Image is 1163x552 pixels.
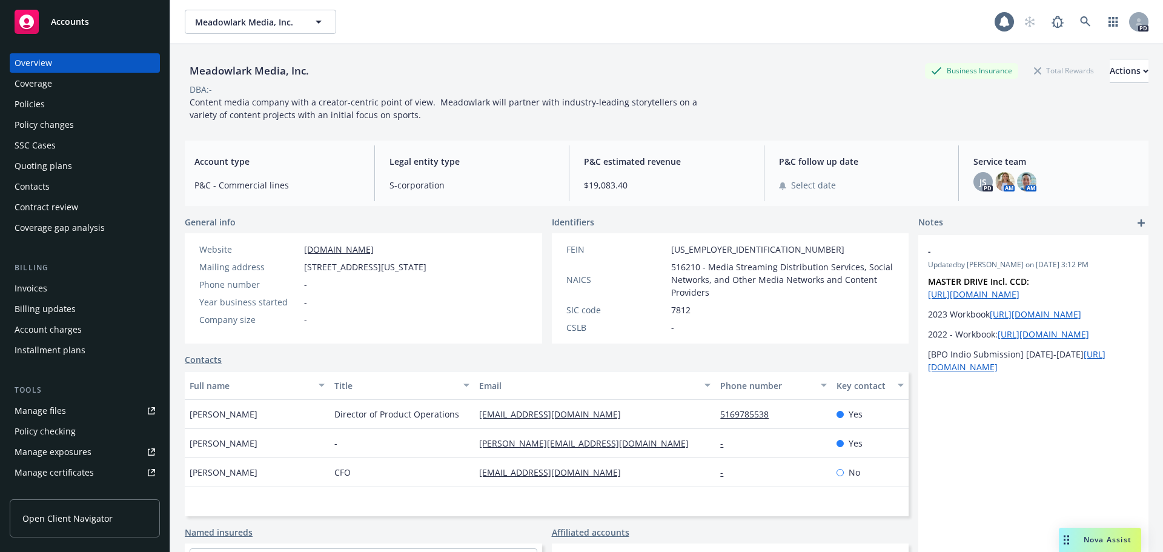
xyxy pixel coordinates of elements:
[1059,528,1141,552] button: Nova Assist
[479,467,631,478] a: [EMAIL_ADDRESS][DOMAIN_NAME]
[15,320,82,339] div: Account charges
[479,408,631,420] a: [EMAIL_ADDRESS][DOMAIN_NAME]
[334,408,459,421] span: Director of Product Operations
[849,437,863,450] span: Yes
[1084,534,1132,545] span: Nova Assist
[584,155,749,168] span: P&C estimated revenue
[566,243,666,256] div: FEIN
[15,115,74,135] div: Policy changes
[566,321,666,334] div: CSLB
[199,243,299,256] div: Website
[185,526,253,539] a: Named insureds
[928,328,1139,341] p: 2022 - Workbook:
[1059,528,1074,552] div: Drag to move
[15,53,52,73] div: Overview
[304,296,307,308] span: -
[720,437,733,449] a: -
[552,526,629,539] a: Affiliated accounts
[330,371,474,400] button: Title
[715,371,831,400] button: Phone number
[304,278,307,291] span: -
[10,341,160,360] a: Installment plans
[1017,172,1036,191] img: photo
[928,288,1019,300] a: [URL][DOMAIN_NAME]
[15,95,45,114] div: Policies
[995,172,1015,191] img: photo
[199,261,299,273] div: Mailing address
[584,179,749,191] span: $19,083.40
[190,379,311,392] div: Full name
[334,379,456,392] div: Title
[566,304,666,316] div: SIC code
[479,437,698,449] a: [PERSON_NAME][EMAIL_ADDRESS][DOMAIN_NAME]
[304,261,426,273] span: [STREET_ADDRESS][US_STATE]
[190,466,257,479] span: [PERSON_NAME]
[10,156,160,176] a: Quoting plans
[1110,59,1148,82] div: Actions
[474,371,715,400] button: Email
[979,176,987,188] span: JS
[671,261,895,299] span: 516210 - Media Streaming Distribution Services, Social Networks, and Other Media Networks and Con...
[791,179,836,191] span: Select date
[928,245,1107,258] span: -
[928,276,1029,287] strong: MASTER DRIVE Incl. CCD:
[15,218,105,238] div: Coverage gap analysis
[199,296,299,308] div: Year business started
[552,216,594,228] span: Identifiers
[334,466,351,479] span: CFO
[1101,10,1125,34] a: Switch app
[185,371,330,400] button: Full name
[1018,10,1042,34] a: Start snowing
[185,10,336,34] button: Meadowlark Media, Inc.
[10,299,160,319] a: Billing updates
[1073,10,1098,34] a: Search
[928,308,1139,321] p: 2023 Workbook
[334,437,337,450] span: -
[185,353,222,366] a: Contacts
[928,348,1139,373] p: [BPO Indio Submission] [DATE]-[DATE]
[928,259,1139,270] span: Updated by [PERSON_NAME] on [DATE] 3:12 PM
[199,278,299,291] div: Phone number
[15,463,94,482] div: Manage certificates
[10,74,160,93] a: Coverage
[190,83,212,96] div: DBA: -
[990,308,1081,320] a: [URL][DOMAIN_NAME]
[10,262,160,274] div: Billing
[10,484,160,503] a: Manage BORs
[15,279,47,298] div: Invoices
[10,422,160,441] a: Policy checking
[671,304,691,316] span: 7812
[194,179,360,191] span: P&C - Commercial lines
[10,401,160,421] a: Manage files
[10,136,160,155] a: SSC Cases
[837,379,890,392] div: Key contact
[10,218,160,238] a: Coverage gap analysis
[15,74,52,93] div: Coverage
[973,155,1139,168] span: Service team
[15,401,66,421] div: Manage files
[671,321,674,334] span: -
[10,384,160,396] div: Tools
[925,63,1018,78] div: Business Insurance
[566,273,666,286] div: NAICS
[1110,59,1148,83] button: Actions
[849,408,863,421] span: Yes
[10,53,160,73] a: Overview
[720,379,813,392] div: Phone number
[389,179,555,191] span: S-corporation
[1134,216,1148,230] a: add
[15,156,72,176] div: Quoting plans
[720,408,778,420] a: 5169785538
[10,463,160,482] a: Manage certificates
[918,235,1148,383] div: -Updatedby [PERSON_NAME] on [DATE] 3:12 PMMASTER DRIVE Incl. CCD: [URL][DOMAIN_NAME]2023 Workbook...
[15,422,76,441] div: Policy checking
[720,467,733,478] a: -
[51,17,89,27] span: Accounts
[199,313,299,326] div: Company size
[15,341,85,360] div: Installment plans
[190,437,257,450] span: [PERSON_NAME]
[10,442,160,462] span: Manage exposures
[15,299,76,319] div: Billing updates
[479,379,697,392] div: Email
[15,442,91,462] div: Manage exposures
